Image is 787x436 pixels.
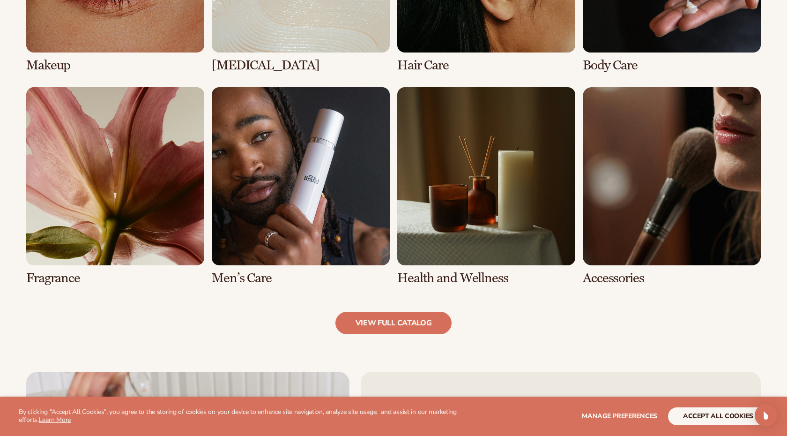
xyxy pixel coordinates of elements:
h3: Hair Care [397,58,575,73]
button: accept all cookies [668,407,768,425]
p: By clicking "Accept All Cookies", you agree to the storing of cookies on your device to enhance s... [19,408,459,424]
div: 5 / 8 [26,87,204,286]
h3: Makeup [26,58,204,73]
h3: [MEDICAL_DATA] [212,58,390,73]
a: view full catalog [335,312,452,334]
div: 6 / 8 [212,87,390,286]
div: 7 / 8 [397,87,575,286]
button: Manage preferences [582,407,657,425]
div: 8 / 8 [583,87,761,286]
div: Open Intercom Messenger [755,404,777,427]
a: Learn More [39,415,71,424]
span: Manage preferences [582,412,657,421]
h3: Body Care [583,58,761,73]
